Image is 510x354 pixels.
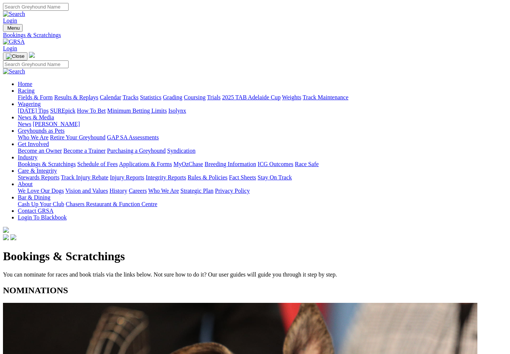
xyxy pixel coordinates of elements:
[18,121,507,128] div: News & Media
[33,121,80,127] a: [PERSON_NAME]
[65,188,108,194] a: Vision and Values
[18,174,507,181] div: Care & Integrity
[3,285,507,295] h2: NOMINATIONS
[188,174,228,181] a: Rules & Policies
[50,134,106,140] a: Retire Your Greyhound
[3,60,69,68] input: Search
[140,94,162,100] a: Statistics
[3,249,507,263] h1: Bookings & Scratchings
[119,161,172,167] a: Applications & Forms
[18,94,53,100] a: Fields & Form
[18,148,62,154] a: Become an Owner
[18,201,507,208] div: Bar & Dining
[18,161,507,168] div: Industry
[18,121,31,127] a: News
[123,94,139,100] a: Tracks
[303,94,348,100] a: Track Maintenance
[18,134,507,141] div: Greyhounds as Pets
[18,181,33,187] a: About
[3,227,9,233] img: logo-grsa-white.png
[3,39,25,45] img: GRSA
[66,201,157,207] a: Chasers Restaurant & Function Centre
[18,174,59,181] a: Stewards Reports
[222,94,281,100] a: 2025 TAB Adelaide Cup
[18,161,76,167] a: Bookings & Scratchings
[181,188,213,194] a: Strategic Plan
[3,3,69,11] input: Search
[167,148,195,154] a: Syndication
[18,114,54,120] a: News & Media
[3,68,25,75] img: Search
[18,141,49,147] a: Get Involved
[148,188,179,194] a: Who We Are
[3,32,507,39] a: Bookings & Scratchings
[18,208,53,214] a: Contact GRSA
[18,154,37,161] a: Industry
[258,174,292,181] a: Stay On Track
[10,234,16,240] img: twitter.svg
[173,161,203,167] a: MyOzChase
[63,148,106,154] a: Become a Trainer
[18,214,67,221] a: Login To Blackbook
[18,107,507,114] div: Wagering
[18,81,32,87] a: Home
[7,25,20,31] span: Menu
[54,94,98,100] a: Results & Replays
[184,94,206,100] a: Coursing
[146,174,186,181] a: Integrity Reports
[258,161,293,167] a: ICG Outcomes
[207,94,221,100] a: Trials
[18,128,64,134] a: Greyhounds as Pets
[205,161,256,167] a: Breeding Information
[168,107,186,114] a: Isolynx
[109,188,127,194] a: History
[3,11,25,17] img: Search
[3,17,17,24] a: Login
[100,94,121,100] a: Calendar
[215,188,250,194] a: Privacy Policy
[129,188,147,194] a: Careers
[18,188,507,194] div: About
[77,107,106,114] a: How To Bet
[18,201,64,207] a: Cash Up Your Club
[61,174,108,181] a: Track Injury Rebate
[107,107,167,114] a: Minimum Betting Limits
[50,107,75,114] a: SUREpick
[29,52,35,58] img: logo-grsa-white.png
[18,107,49,114] a: [DATE] Tips
[295,161,318,167] a: Race Safe
[3,45,17,52] a: Login
[18,194,50,201] a: Bar & Dining
[282,94,301,100] a: Weights
[229,174,256,181] a: Fact Sheets
[110,174,144,181] a: Injury Reports
[77,161,117,167] a: Schedule of Fees
[3,234,9,240] img: facebook.svg
[18,101,41,107] a: Wagering
[18,168,57,174] a: Care & Integrity
[18,148,507,154] div: Get Involved
[6,53,24,59] img: Close
[107,148,166,154] a: Purchasing a Greyhound
[18,87,34,94] a: Racing
[18,94,507,101] div: Racing
[18,188,64,194] a: We Love Our Dogs
[107,134,159,140] a: GAP SA Assessments
[3,24,23,32] button: Toggle navigation
[163,94,182,100] a: Grading
[3,271,507,278] p: You can nominate for races and book trials via the links below. Not sure how to do it? Our user g...
[18,134,49,140] a: Who We Are
[3,52,27,60] button: Toggle navigation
